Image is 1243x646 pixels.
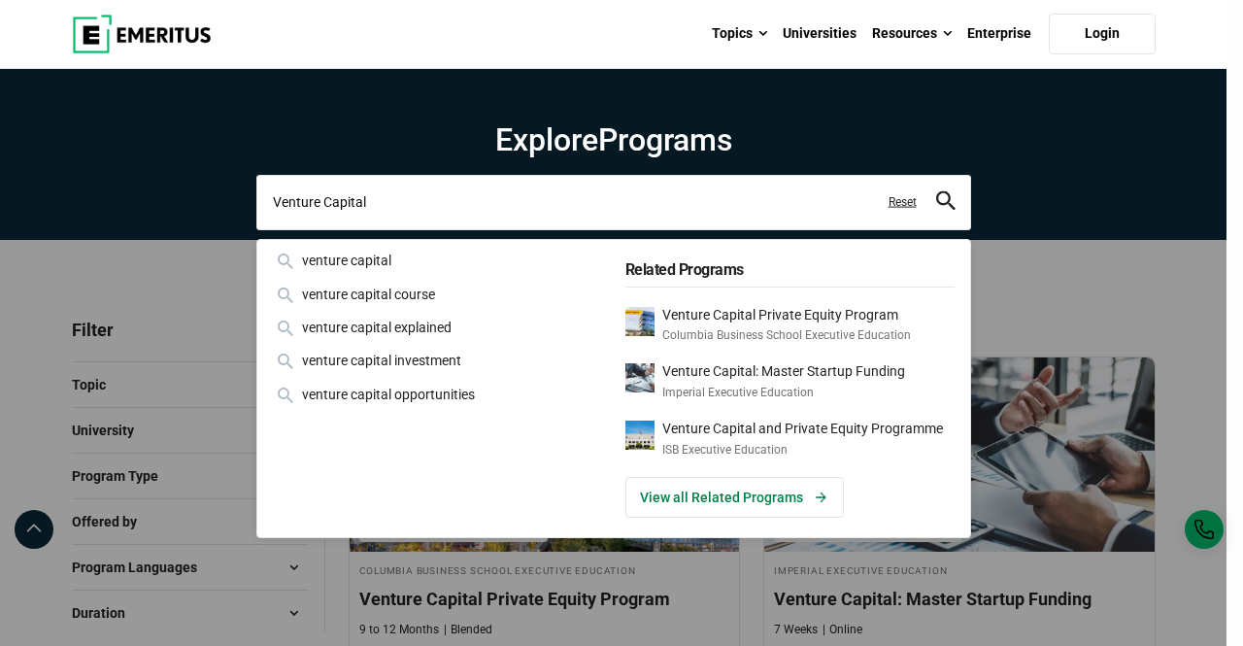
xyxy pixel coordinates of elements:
a: search [936,196,956,215]
a: Login [1049,14,1156,54]
p: Imperial Executive Education [662,385,905,401]
div: venture capital investment [273,350,602,371]
a: Venture Capital and Private Equity ProgrammeISB Executive Education [625,421,955,459]
div: venture capital [273,250,602,271]
p: Venture Capital Private Equity Program [662,307,911,323]
h1: Explore [256,120,971,159]
p: Columbia Business School Executive Education [662,327,911,344]
button: search [936,191,956,214]
input: search-page [256,175,971,229]
div: venture capital course [273,284,602,305]
div: venture capital explained [273,317,602,338]
p: Venture Capital and Private Equity Programme [662,421,943,437]
a: View all Related Programs [625,477,844,518]
img: Venture Capital: Master Startup Funding [625,363,655,392]
a: Venture Capital: Master Startup FundingImperial Executive Education [625,363,955,401]
p: Venture Capital: Master Startup Funding [662,363,905,380]
div: venture capital opportunities [273,384,602,405]
p: ISB Executive Education [662,442,943,459]
a: Venture Capital Private Equity ProgramColumbia Business School Executive Education [625,307,955,345]
img: Venture Capital Private Equity Program [625,307,655,336]
h5: Related Programs [625,250,955,287]
a: Reset search [889,194,917,211]
span: Programs [598,121,732,158]
img: Venture Capital and Private Equity Programme [625,421,655,450]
